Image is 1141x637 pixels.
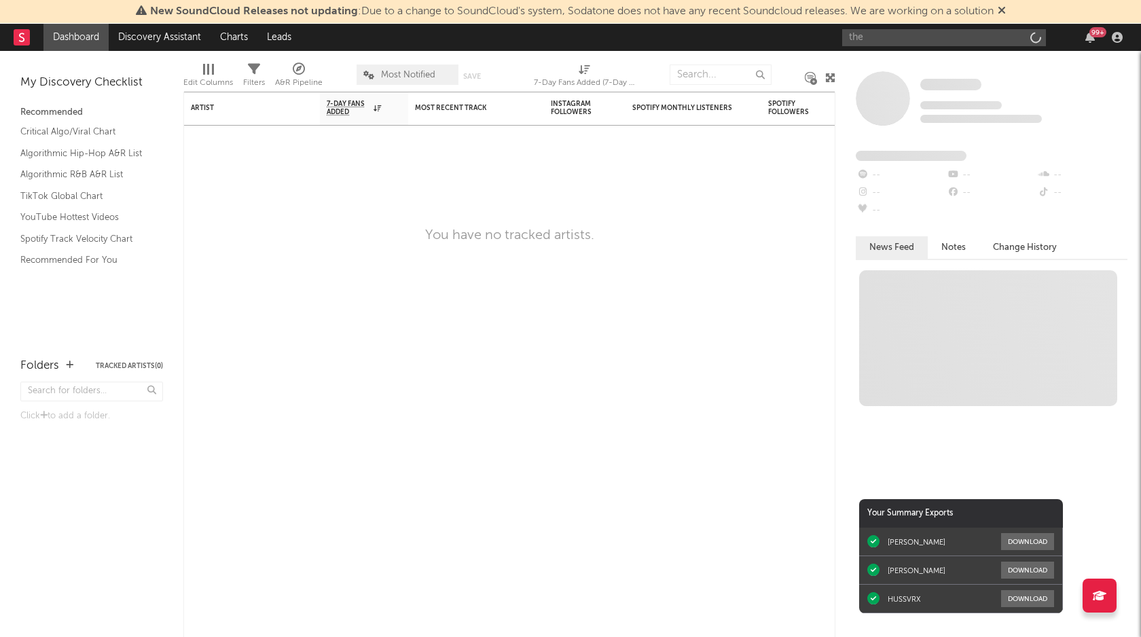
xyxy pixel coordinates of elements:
[946,166,1036,184] div: --
[670,65,772,85] input: Search...
[183,58,233,97] div: Edit Columns
[856,166,946,184] div: --
[20,210,149,225] a: YouTube Hottest Videos
[856,184,946,202] div: --
[150,6,994,17] span: : Due to a change to SoundCloud's system, Sodatone does not have any recent Soundcloud releases. ...
[20,124,149,139] a: Critical Algo/Viral Chart
[859,499,1063,528] div: Your Summary Exports
[534,58,636,97] div: 7-Day Fans Added (7-Day Fans Added)
[463,73,481,80] button: Save
[20,189,149,204] a: TikTok Global Chart
[979,236,1070,259] button: Change History
[888,594,921,604] div: HUSSVRX
[425,227,594,244] div: You have no tracked artists.
[1085,32,1095,43] button: 99+
[381,71,435,79] span: Most Notified
[20,75,163,91] div: My Discovery Checklist
[415,104,517,112] div: Most Recent Track
[632,104,734,112] div: Spotify Monthly Listeners
[275,75,323,91] div: A&R Pipeline
[327,100,370,116] span: 7-Day Fans Added
[888,566,945,575] div: [PERSON_NAME]
[20,358,59,374] div: Folders
[998,6,1006,17] span: Dismiss
[1037,166,1127,184] div: --
[211,24,257,51] a: Charts
[534,75,636,91] div: 7-Day Fans Added (7-Day Fans Added)
[20,253,149,268] a: Recommended For You
[946,184,1036,202] div: --
[920,115,1042,123] span: 0 fans last week
[1001,590,1054,607] button: Download
[257,24,301,51] a: Leads
[856,236,928,259] button: News Feed
[20,146,149,161] a: Algorithmic Hip-Hop A&R List
[243,75,265,91] div: Filters
[856,151,966,161] span: Fans Added by Platform
[275,58,323,97] div: A&R Pipeline
[183,75,233,91] div: Edit Columns
[150,6,358,17] span: New SoundCloud Releases not updating
[243,58,265,97] div: Filters
[920,79,981,90] span: Some Artist
[20,167,149,182] a: Algorithmic R&B A&R List
[20,382,163,401] input: Search for folders...
[856,202,946,219] div: --
[20,408,163,424] div: Click to add a folder.
[109,24,211,51] a: Discovery Assistant
[928,236,979,259] button: Notes
[20,105,163,121] div: Recommended
[1089,27,1106,37] div: 99 +
[1001,562,1054,579] button: Download
[888,537,945,547] div: [PERSON_NAME]
[20,232,149,247] a: Spotify Track Velocity Chart
[191,104,293,112] div: Artist
[43,24,109,51] a: Dashboard
[1037,184,1127,202] div: --
[920,101,1002,109] span: Tracking Since: [DATE]
[920,78,981,92] a: Some Artist
[1001,533,1054,550] button: Download
[768,100,816,116] div: Spotify Followers
[551,100,598,116] div: Instagram Followers
[842,29,1046,46] input: Search for artists
[96,363,163,369] button: Tracked Artists(0)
